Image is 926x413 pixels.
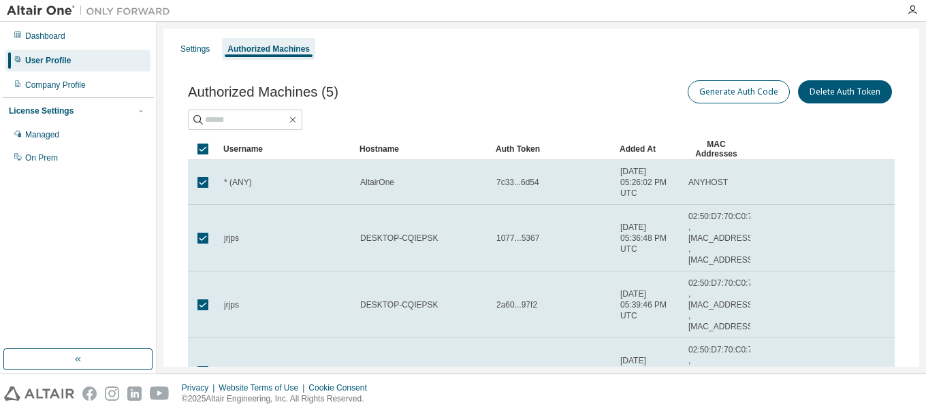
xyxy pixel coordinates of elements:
[9,105,74,116] div: License Settings
[360,138,485,160] div: Hostname
[360,366,438,377] span: DESKTOP-CQIEPSK
[496,366,537,377] span: a09a...c84f
[496,233,539,244] span: 1077...5367
[688,278,757,332] span: 02:50:D7:70:C0:79 , [MAC_ADDRESS] , [MAC_ADDRESS]
[688,344,757,399] span: 02:50:D7:70:C0:79 , [MAC_ADDRESS] , [MAC_ADDRESS]
[620,355,676,388] span: [DATE] 04:00:45 PM UTC
[620,166,676,199] span: [DATE] 05:26:02 PM UTC
[496,177,539,188] span: 7c33...6d54
[182,393,375,405] p: © 2025 Altair Engineering, Inc. All Rights Reserved.
[219,382,308,393] div: Website Terms of Use
[25,129,59,140] div: Managed
[188,84,338,100] span: Authorized Machines (5)
[224,177,252,188] span: * (ANY)
[224,233,239,244] span: jrjps
[688,177,728,188] span: ANYHOST
[360,177,394,188] span: AltairOne
[496,138,609,160] div: Auth Token
[308,382,374,393] div: Cookie Consent
[150,386,170,401] img: youtube.svg
[25,80,86,90] div: Company Profile
[25,152,58,163] div: On Prem
[688,211,757,265] span: 02:50:D7:70:C0:79 , [MAC_ADDRESS] , [MAC_ADDRESS]
[224,366,239,377] span: jrjps
[620,222,676,254] span: [DATE] 05:36:48 PM UTC
[798,80,892,103] button: Delete Auth Token
[25,55,71,66] div: User Profile
[496,299,537,310] span: 2a60...97f2
[4,386,74,401] img: altair_logo.svg
[360,233,438,244] span: DESKTOP-CQIEPSK
[223,138,349,160] div: Username
[227,44,310,54] div: Authorized Machines
[105,386,119,401] img: instagram.svg
[620,138,677,160] div: Added At
[25,31,65,42] div: Dashboard
[82,386,97,401] img: facebook.svg
[7,4,177,18] img: Altair One
[182,382,219,393] div: Privacy
[127,386,142,401] img: linkedin.svg
[688,138,745,160] div: MAC Addresses
[224,299,239,310] span: jrjps
[620,288,676,321] span: [DATE] 05:39:46 PM UTC
[180,44,210,54] div: Settings
[360,299,438,310] span: DESKTOP-CQIEPSK
[688,80,790,103] button: Generate Auth Code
